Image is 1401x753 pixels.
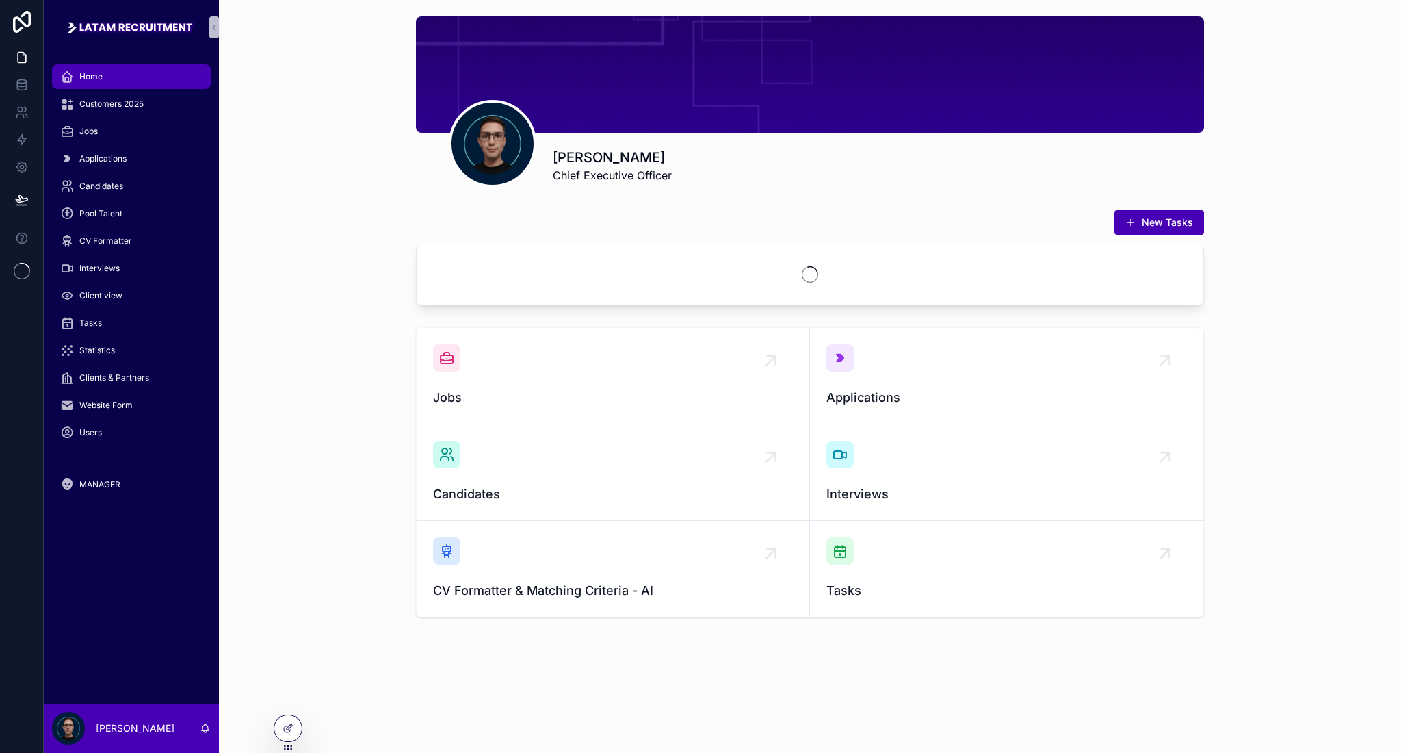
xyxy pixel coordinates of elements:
h1: [PERSON_NAME] [553,148,672,167]
span: Jobs [433,388,793,407]
button: New Tasks [1114,210,1204,235]
span: Interviews [826,485,1187,504]
span: Clients & Partners [79,372,149,383]
a: CV Formatter & Matching Criteria - AI [417,521,810,617]
span: Jobs [79,126,98,137]
a: Users [52,420,211,445]
span: Candidates [433,485,793,504]
a: Jobs [52,119,211,144]
span: Candidates [79,181,123,192]
p: [PERSON_NAME] [96,722,174,735]
a: Applications [810,328,1203,424]
span: Applications [79,153,127,164]
span: Client view [79,290,122,301]
span: MANAGER [79,479,120,490]
a: Applications [52,146,211,171]
a: Clients & Partners [52,366,211,390]
img: App logo [66,16,197,38]
span: Home [79,71,103,82]
a: Customers 2025 [52,92,211,116]
a: MANAGER [52,472,211,497]
a: Jobs [417,328,810,424]
a: Tasks [810,521,1203,617]
a: Candidates [52,174,211,199]
a: Client view [52,283,211,308]
a: Tasks [52,311,211,335]
span: Chief Executive Officer [553,167,672,183]
span: Interviews [79,263,120,274]
span: Website Form [79,400,133,411]
a: Statistics [52,338,211,363]
div: scrollable content [44,55,219,515]
span: Statistics [79,345,115,356]
span: Tasks [79,318,102,329]
a: Website Form [52,393,211,418]
span: Pool Talent [79,208,122,219]
span: Users [79,427,102,438]
a: Interviews [810,424,1203,521]
a: Home [52,64,211,89]
a: Pool Talent [52,201,211,226]
span: Customers 2025 [79,99,144,110]
span: Tasks [826,581,1187,600]
a: CV Formatter [52,229,211,253]
span: CV Formatter [79,235,132,246]
span: Applications [826,388,1187,407]
a: Candidates [417,424,810,521]
span: CV Formatter & Matching Criteria - AI [433,581,793,600]
a: Interviews [52,256,211,281]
